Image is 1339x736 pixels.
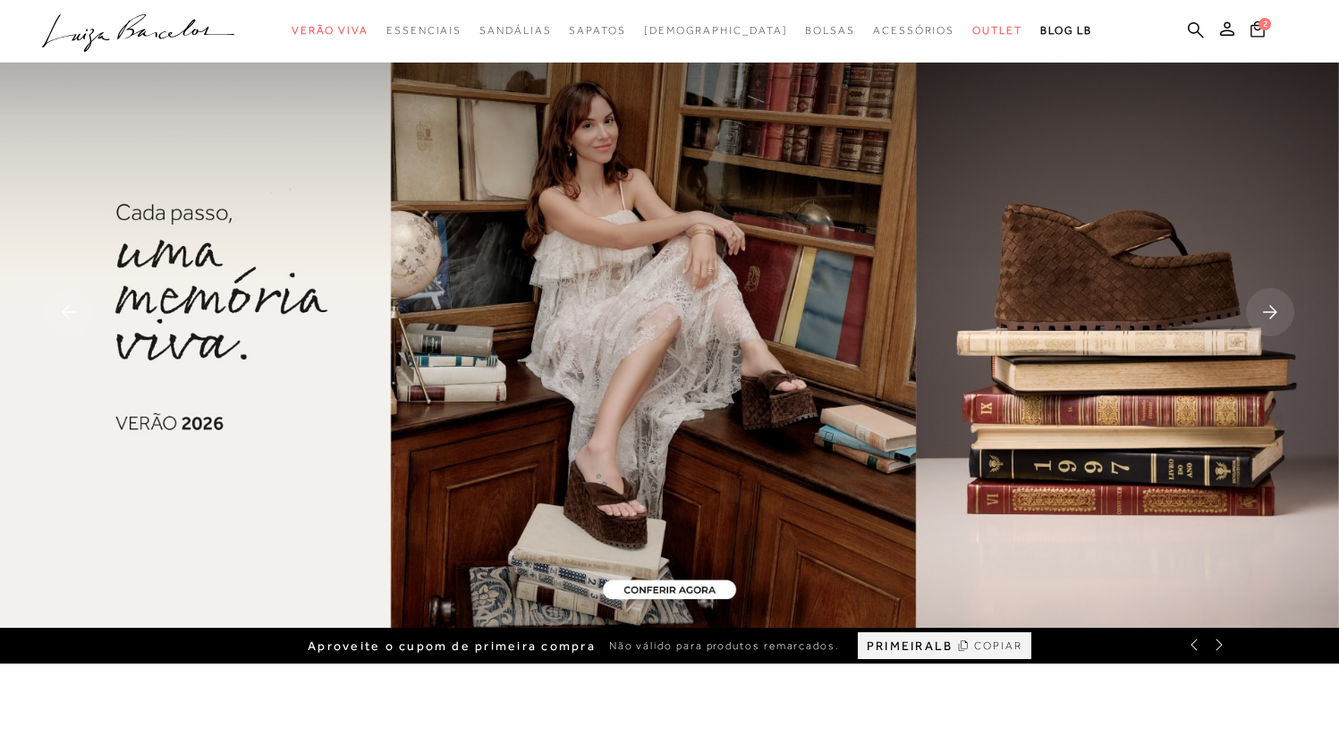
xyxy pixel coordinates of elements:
span: Acessórios [873,24,954,37]
span: PRIMEIRALB [867,639,953,654]
span: COPIAR [974,638,1022,655]
a: categoryNavScreenReaderText [479,14,551,47]
a: noSubCategoriesText [644,14,788,47]
span: Sapatos [569,24,625,37]
span: Sandálias [479,24,551,37]
span: Não válido para produtos remarcados. [609,639,840,654]
span: Essenciais [386,24,462,37]
span: Bolsas [805,24,855,37]
a: BLOG LB [1040,14,1092,47]
a: categoryNavScreenReaderText [292,14,369,47]
a: categoryNavScreenReaderText [972,14,1022,47]
span: BLOG LB [1040,24,1092,37]
span: Verão Viva [292,24,369,37]
a: categoryNavScreenReaderText [805,14,855,47]
span: Aproveite o cupom de primeira compra [308,639,596,654]
a: categoryNavScreenReaderText [873,14,954,47]
a: categoryNavScreenReaderText [569,14,625,47]
a: categoryNavScreenReaderText [386,14,462,47]
button: 2 [1245,20,1270,44]
span: Outlet [972,24,1022,37]
span: 2 [1258,18,1271,30]
span: [DEMOGRAPHIC_DATA] [644,24,788,37]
